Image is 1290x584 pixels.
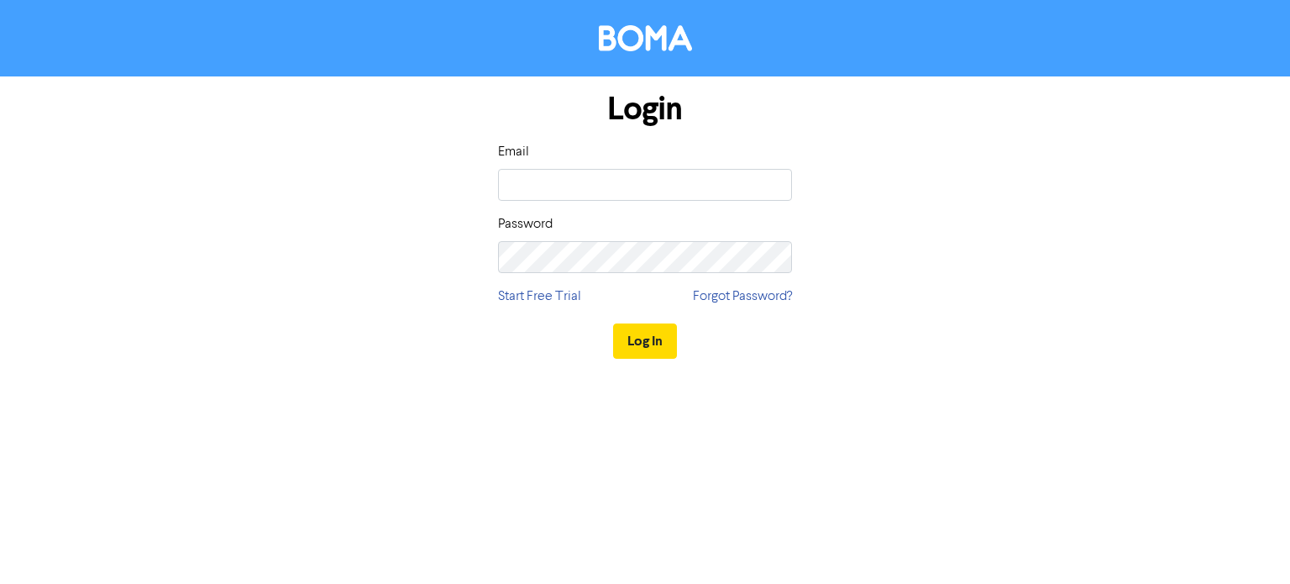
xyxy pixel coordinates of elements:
[498,214,553,234] label: Password
[613,324,677,359] button: Log In
[693,287,792,307] a: Forgot Password?
[498,287,581,307] a: Start Free Trial
[599,25,692,51] img: BOMA Logo
[498,142,529,162] label: Email
[498,90,792,129] h1: Login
